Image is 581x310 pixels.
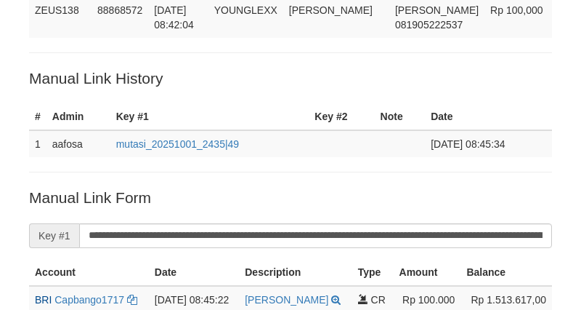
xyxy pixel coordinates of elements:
th: Account [29,259,149,286]
span: Key #1 [29,223,79,248]
th: Type [352,259,394,286]
th: # [29,103,46,130]
th: Description [239,259,352,286]
a: [PERSON_NAME] [245,294,328,306]
th: Key #2 [309,103,374,130]
td: 1 [29,130,46,157]
td: aafosa [46,130,110,157]
span: [PERSON_NAME] [395,4,479,16]
p: Manual Link History [29,68,552,89]
th: Balance [460,259,552,286]
th: Note [375,103,426,130]
span: BRI [35,294,52,306]
span: YOUNGLEXX [214,4,277,16]
th: Date [425,103,552,130]
span: Copy 081905222537 to clipboard [395,19,463,31]
p: Manual Link Form [29,187,552,208]
span: CR [371,294,386,306]
span: [DATE] 08:42:04 [154,4,194,31]
a: mutasi_20251001_2435|49 [116,138,239,150]
th: Key #1 [110,103,309,130]
td: [DATE] 08:45:34 [425,130,552,157]
th: Amount [394,259,461,286]
span: [PERSON_NAME] [289,4,373,16]
th: Date [149,259,239,286]
a: Copy Capbango1717 to clipboard [127,294,137,306]
th: Admin [46,103,110,130]
a: Capbango1717 [54,294,124,306]
span: Rp 100,000 [490,4,543,16]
